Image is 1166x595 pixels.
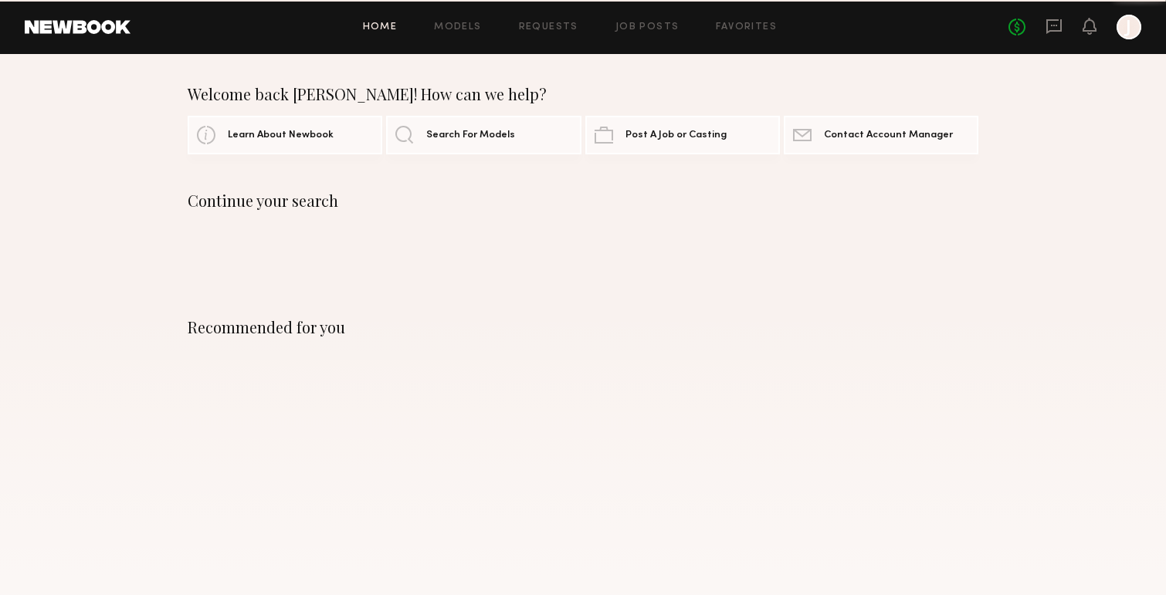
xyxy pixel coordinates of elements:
span: Contact Account Manager [824,130,953,140]
a: Search For Models [386,116,581,154]
div: Recommended for you [188,318,978,336]
a: Contact Account Manager [784,116,978,154]
a: Models [434,22,481,32]
a: Requests [519,22,578,32]
span: Learn About Newbook [228,130,334,140]
div: Welcome back [PERSON_NAME]! How can we help? [188,85,978,103]
span: Search For Models [426,130,515,140]
span: Post A Job or Casting [625,130,727,140]
a: J [1117,15,1141,39]
a: Post A Job or Casting [585,116,780,154]
a: Favorites [716,22,777,32]
a: Home [363,22,398,32]
a: Job Posts [615,22,680,32]
a: Learn About Newbook [188,116,382,154]
div: Continue your search [188,191,978,210]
